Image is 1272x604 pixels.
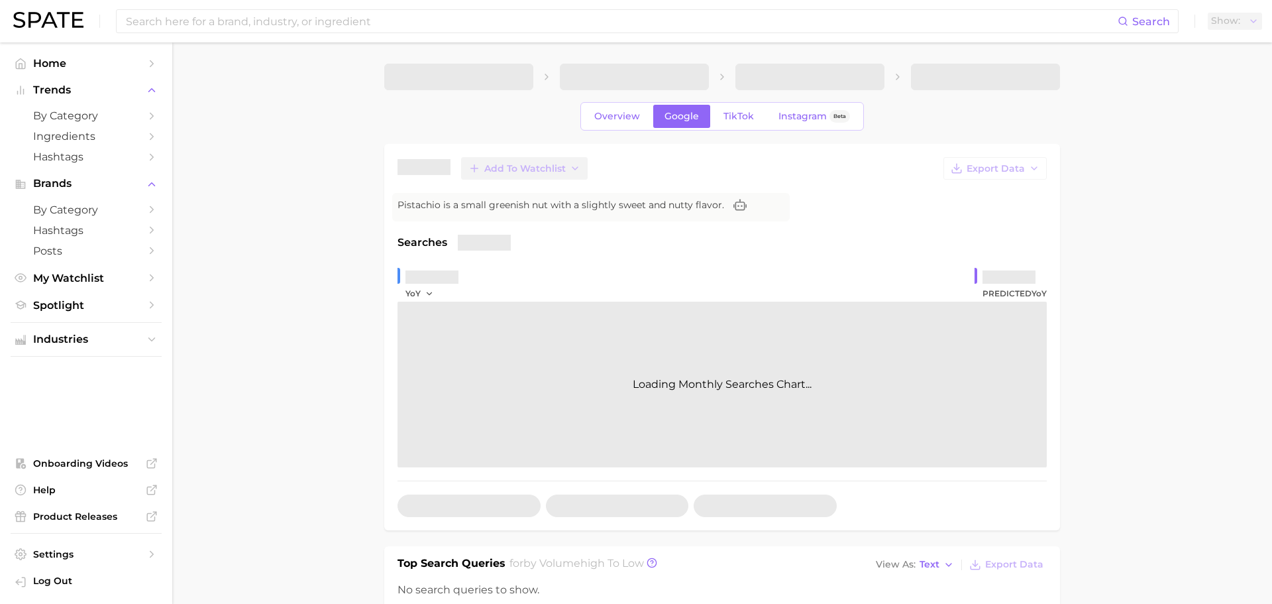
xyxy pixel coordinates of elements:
span: Export Data [985,559,1043,570]
a: Overview [583,105,651,128]
h1: Top Search Queries [397,556,505,574]
a: Product Releases [11,507,162,526]
span: Posts [33,245,139,257]
span: Export Data [967,163,1025,174]
a: Help [11,480,162,500]
span: Hashtags [33,224,139,237]
a: Onboarding Videos [11,453,162,473]
a: TikTok [712,105,765,128]
a: My Watchlist [11,268,162,288]
span: Settings [33,548,139,560]
span: Add to Watchlist [484,163,566,174]
span: Beta [833,111,846,122]
input: Search here for a brand, industry, or ingredient [125,10,1118,32]
button: Add to Watchlist [461,157,588,180]
span: YoY [405,288,421,299]
span: Pistachio is a small greenish nut with a slightly sweet and nutty flavor. [397,198,724,212]
span: My Watchlist [33,272,139,284]
span: Search [1132,15,1170,28]
button: Export Data [943,157,1047,180]
span: YoY [1032,288,1047,298]
button: View AsText [873,556,957,574]
span: Overview [594,111,640,122]
span: Text [920,561,939,568]
div: No search queries to show. [397,582,1047,598]
span: by Category [33,204,139,216]
a: Google [653,105,710,128]
button: Trends [11,80,162,100]
button: Export Data [966,556,1047,574]
span: Home [33,57,139,70]
span: Spotlight [33,299,139,312]
a: Hashtags [11,220,162,241]
span: Instagram [778,111,827,122]
span: Help [33,484,139,496]
span: TikTok [723,111,754,122]
a: InstagramBeta [767,105,861,128]
span: View As [876,561,916,568]
a: by Category [11,105,162,126]
span: Log Out [33,575,151,587]
a: Settings [11,544,162,564]
img: SPATE [13,12,83,28]
span: Google [664,111,699,122]
span: by Category [33,109,139,122]
a: Log out. Currently logged in with e-mail jordan.williams@benjerry.com. [11,571,162,593]
span: Hashtags [33,151,139,163]
button: Brands [11,174,162,194]
span: Product Releases [33,511,139,522]
span: Trends [33,84,139,96]
button: Industries [11,330,162,349]
div: Loading Monthly Searches Chart... [397,302,1047,467]
span: Predicted [982,286,1047,302]
button: YoY [405,286,434,302]
span: Ingredients [33,130,139,143]
a: Hashtags [11,147,162,167]
a: Ingredients [11,126,162,147]
a: by Category [11,200,162,220]
span: high to low [580,557,644,570]
button: Show [1208,13,1262,30]
a: Home [11,53,162,74]
span: Searches [397,235,447,251]
a: Posts [11,241,162,261]
a: Spotlight [11,295,162,316]
span: Show [1211,17,1240,25]
span: Industries [33,333,139,345]
h2: for by Volume [509,556,644,574]
span: Brands [33,178,139,190]
span: Onboarding Videos [33,457,139,469]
